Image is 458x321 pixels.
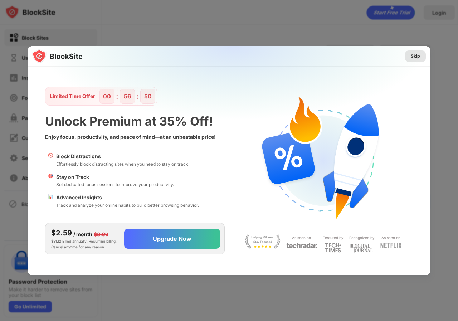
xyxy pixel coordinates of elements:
img: light-digital-journal.svg [350,243,373,254]
div: As seen on [292,234,311,241]
img: light-techtimes.svg [325,243,341,253]
div: Recognized by [349,234,375,241]
div: Upgrade Now [153,235,191,242]
div: Advanced Insights [56,194,199,201]
img: gradient.svg [32,46,434,188]
img: light-stay-focus.svg [245,234,281,249]
div: As seen on [381,234,400,241]
div: $3.99 [94,230,108,238]
div: / month [73,230,92,238]
img: light-techradar.svg [286,243,317,249]
div: Skip [411,53,420,60]
div: 📊 [48,194,53,209]
img: light-netflix.svg [380,243,402,248]
div: $2.59 [51,228,72,238]
div: Featured by [323,234,343,241]
div: Track and analyze your online habits to build better browsing behavior. [56,202,199,209]
div: $31.12 Billed annually. Recurring billing. Cancel anytime for any reason [51,228,118,250]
